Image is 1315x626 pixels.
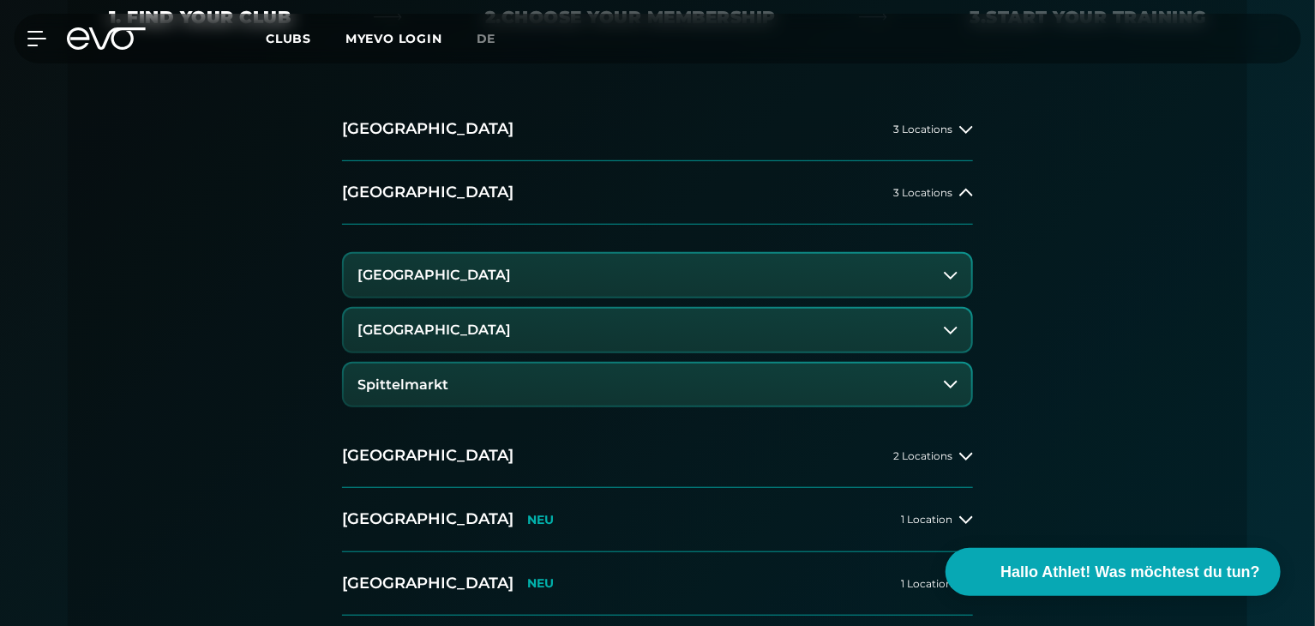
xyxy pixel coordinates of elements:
h2: [GEOGRAPHIC_DATA] [342,118,513,140]
a: de [477,29,517,49]
h2: [GEOGRAPHIC_DATA] [342,509,513,530]
button: [GEOGRAPHIC_DATA]3 Locations [342,161,973,225]
span: 1 Location [901,514,952,525]
p: NEU [527,576,554,591]
h3: [GEOGRAPHIC_DATA] [357,322,511,338]
button: Hallo Athlet! Was möchtest du tun? [946,548,1281,596]
h3: [GEOGRAPHIC_DATA] [357,268,511,283]
span: 1 Location [901,578,952,589]
a: Clubs [266,30,345,46]
button: [GEOGRAPHIC_DATA] [344,309,971,352]
span: 3 Locations [893,187,952,198]
span: Clubs [266,31,311,46]
h2: [GEOGRAPHIC_DATA] [342,445,513,466]
h2: [GEOGRAPHIC_DATA] [342,573,513,594]
p: NEU [527,513,554,527]
span: Hallo Athlet! Was möchtest du tun? [1000,561,1260,584]
span: 2 Locations [893,450,952,461]
button: [GEOGRAPHIC_DATA]NEU1 Location [342,552,973,616]
button: Spittelmarkt [344,364,971,406]
button: [GEOGRAPHIC_DATA]2 Locations [342,424,973,488]
button: [GEOGRAPHIC_DATA]NEU1 Location [342,488,973,551]
span: de [477,31,496,46]
a: MYEVO LOGIN [345,31,442,46]
h3: Spittelmarkt [357,377,448,393]
button: [GEOGRAPHIC_DATA]3 Locations [342,98,973,161]
button: [GEOGRAPHIC_DATA] [344,254,971,297]
span: 3 Locations [893,123,952,135]
h2: [GEOGRAPHIC_DATA] [342,182,513,203]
